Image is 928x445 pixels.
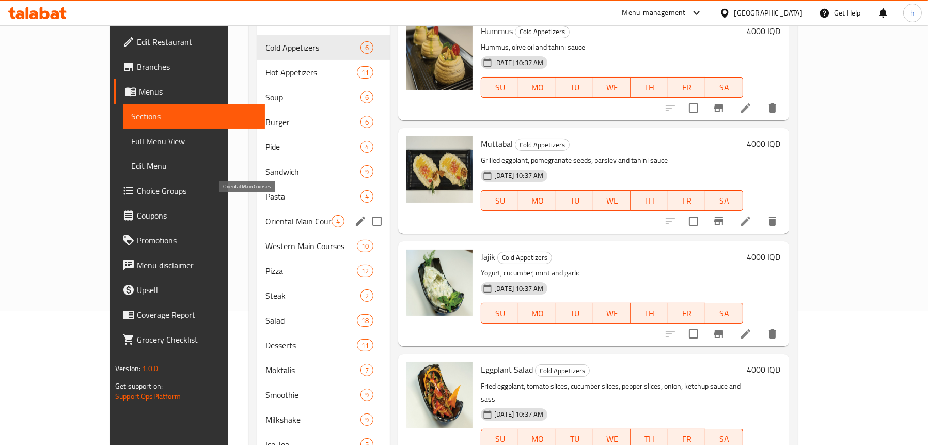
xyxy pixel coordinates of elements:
span: Cold Appetizers [265,41,360,54]
span: Coupons [137,209,257,222]
button: FR [668,303,705,324]
div: items [360,413,373,426]
button: Branch-specific-item [706,96,731,120]
div: items [357,66,373,79]
span: TH [635,193,664,208]
div: items [360,141,373,153]
span: SA [710,306,738,321]
button: Branch-specific-item [706,209,731,234]
div: Steak [265,289,360,302]
h6: 4000 IQD [747,136,781,151]
p: Hummus, olive oil and tahini sauce [481,41,743,54]
div: items [357,240,373,252]
button: TU [556,190,593,211]
span: 9 [361,167,373,177]
span: MO [523,193,552,208]
span: Eggplant Salad [481,362,533,377]
span: [DATE] 10:37 AM [490,284,547,294]
img: Hummus [406,24,473,90]
div: Smoothie9 [257,382,390,407]
button: FR [668,190,705,211]
button: delete [760,209,785,234]
button: TU [556,303,593,324]
span: Hot Appetizers [265,66,357,79]
span: WE [597,80,626,95]
span: Pasta [265,190,360,203]
div: Cold Appetizers6 [257,35,390,60]
a: Full Menu View [123,129,265,154]
a: Menu disclaimer [114,253,265,278]
a: Promotions [114,228,265,253]
div: items [357,314,373,327]
span: TU [560,306,589,321]
img: Jajik [406,250,473,316]
img: Eggplant Salad [406,362,473,428]
button: SU [481,77,518,98]
div: Desserts11 [257,333,390,358]
a: Coverage Report [114,302,265,327]
span: Sections [131,110,257,122]
div: Western Main Courses10 [257,234,390,258]
span: Western Main Courses [265,240,357,252]
span: FR [672,80,701,95]
span: Salad [265,314,357,327]
div: Soup6 [257,85,390,110]
button: edit [353,213,368,229]
button: WE [593,77,631,98]
span: Burger [265,116,360,128]
span: 4 [361,192,373,202]
div: [GEOGRAPHIC_DATA] [734,7,803,19]
span: TH [635,80,664,95]
span: Pide [265,141,360,153]
span: h [910,7,915,19]
div: Milkshake9 [257,407,390,432]
span: SA [710,80,738,95]
button: TH [631,77,668,98]
span: Branches [137,60,257,73]
div: Moktalis7 [257,358,390,382]
a: Menus [114,79,265,104]
p: Grilled eggplant, pomegranate seeds, parsley and tahini sauce [481,154,743,167]
span: 4 [361,142,373,152]
span: Pizza [265,265,357,277]
span: TU [560,80,589,95]
div: items [360,289,373,302]
button: SU [481,303,518,324]
h6: 4000 IQD [747,24,781,38]
button: WE [593,190,631,211]
span: Sandwich [265,165,360,178]
span: Cold Appetizers [536,365,589,377]
span: Grocery Checklist [137,333,257,346]
div: Pide4 [257,134,390,159]
div: items [360,116,373,128]
button: MO [518,77,556,98]
button: SA [705,77,743,98]
span: Edit Menu [131,160,257,172]
h6: 4000 IQD [747,362,781,377]
span: Upsell [137,284,257,296]
h6: 4000 IQD [747,250,781,264]
span: [DATE] 10:37 AM [490,58,547,68]
div: Burger6 [257,110,390,134]
span: 6 [361,93,373,102]
a: Edit menu item [740,102,752,114]
span: Desserts [265,339,357,351]
span: Milkshake [265,413,360,426]
span: 11 [357,341,373,350]
span: Moktalis [265,364,360,376]
span: MO [523,306,552,321]
button: MO [518,190,556,211]
div: items [360,41,373,54]
div: Cold Appetizers [515,26,570,38]
div: items [360,190,373,203]
span: WE [597,306,626,321]
span: 18 [357,316,373,326]
span: Coverage Report [137,309,257,321]
button: delete [760,96,785,120]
